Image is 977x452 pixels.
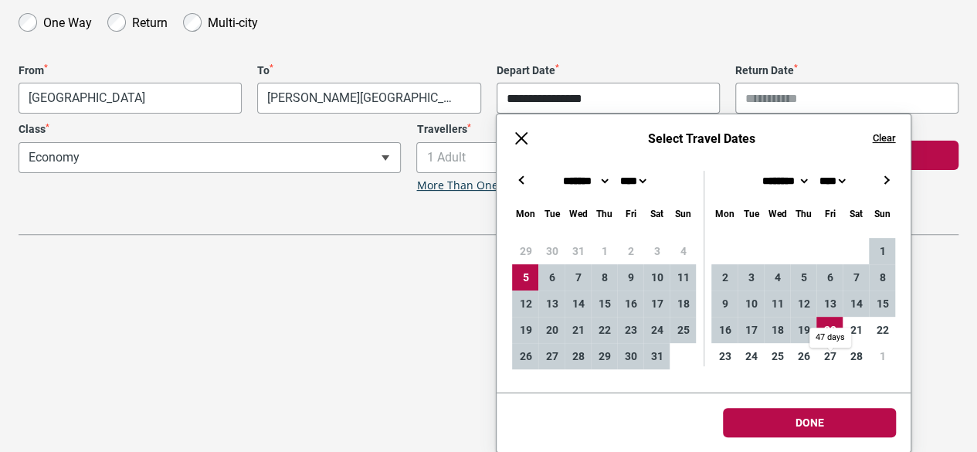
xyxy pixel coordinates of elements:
[790,317,816,343] div: 19
[869,291,895,317] div: 15
[591,343,617,369] div: 29
[764,205,790,223] div: Wednesday
[258,83,480,113] span: Rome, Italy
[877,171,895,189] button: →
[711,317,738,343] div: 16
[416,123,799,136] label: Travellers
[643,343,670,369] div: 31
[764,291,790,317] div: 11
[512,264,538,291] div: 5
[538,264,565,291] div: 6
[617,264,643,291] div: 9
[512,171,531,189] button: ←
[512,343,538,369] div: 26
[565,291,591,317] div: 14
[764,343,790,369] div: 25
[591,264,617,291] div: 8
[790,264,816,291] div: 5
[643,291,670,317] div: 17
[546,131,857,146] h6: Select Travel Dates
[670,291,696,317] div: 18
[843,264,869,291] div: 7
[43,12,92,30] label: One Way
[257,64,480,77] label: To
[497,64,720,77] label: Depart Date
[512,317,538,343] div: 19
[738,343,764,369] div: 24
[565,205,591,223] div: Wednesday
[19,143,400,172] span: Economy
[790,291,816,317] div: 12
[208,12,258,30] label: Multi-city
[816,205,843,223] div: Friday
[843,205,869,223] div: Saturday
[617,205,643,223] div: Friday
[843,317,869,343] div: 21
[790,343,816,369] div: 26
[19,83,242,114] span: Melbourne, Australia
[723,408,896,437] button: Done
[790,205,816,223] div: Thursday
[670,264,696,291] div: 11
[869,205,895,223] div: Sunday
[132,12,168,30] label: Return
[670,205,696,223] div: Sunday
[711,343,738,369] div: 23
[591,205,617,223] div: Thursday
[19,83,241,113] span: Melbourne, Australia
[565,343,591,369] div: 28
[19,142,401,173] span: Economy
[816,317,843,343] div: 20
[670,317,696,343] div: 25
[417,143,798,172] span: 1 Adult
[538,205,565,223] div: Tuesday
[617,343,643,369] div: 30
[538,317,565,343] div: 20
[738,291,764,317] div: 10
[643,205,670,223] div: Saturday
[711,205,738,223] div: Monday
[738,205,764,223] div: Tuesday
[257,83,480,114] span: Rome, Italy
[816,264,843,291] div: 6
[816,343,843,369] div: 27
[565,317,591,343] div: 21
[872,131,895,145] button: Clear
[591,317,617,343] div: 22
[538,291,565,317] div: 13
[643,264,670,291] div: 10
[538,343,565,369] div: 27
[711,264,738,291] div: 2
[764,264,790,291] div: 4
[591,291,617,317] div: 15
[512,205,538,223] div: Monday
[843,343,869,369] div: 28
[416,142,799,173] span: 1 Adult
[416,179,551,192] a: More Than One Traveller?
[643,317,670,343] div: 24
[19,123,401,136] label: Class
[843,291,869,317] div: 14
[764,317,790,343] div: 18
[19,64,242,77] label: From
[617,317,643,343] div: 23
[738,264,764,291] div: 3
[617,291,643,317] div: 16
[738,317,764,343] div: 17
[869,238,895,264] div: 1
[869,264,895,291] div: 8
[711,291,738,317] div: 9
[512,291,538,317] div: 12
[565,264,591,291] div: 7
[869,343,895,369] div: 1
[735,64,958,77] label: Return Date
[869,317,895,343] div: 22
[816,291,843,317] div: 13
